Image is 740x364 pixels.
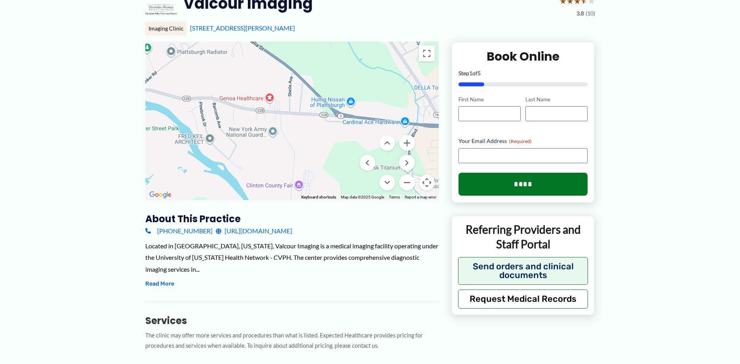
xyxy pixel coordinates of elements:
a: Open this area in Google Maps (opens a new window) [147,190,173,200]
a: [URL][DOMAIN_NAME] [216,225,292,237]
button: Send orders and clinical documents [458,257,588,285]
button: Zoom out [399,175,415,191]
span: 5 [477,70,481,76]
p: The clinic may offer more services and procedures than what is listed. Expected Healthcare provid... [145,330,439,352]
button: Zoom in [399,135,415,151]
a: [PHONE_NUMBER] [145,225,213,237]
a: Report a map error [405,195,436,199]
span: 1 [469,70,472,76]
button: Move down [379,175,395,191]
span: (10) [586,8,595,19]
button: Keyboard shortcuts [301,194,336,200]
label: Your Email Address [458,137,588,145]
h2: Book Online [458,49,588,64]
button: Read More [145,279,174,289]
h3: Services [145,314,439,327]
span: (Required) [509,138,532,144]
p: Step of [458,71,588,76]
button: Move left [360,155,375,171]
button: Toggle fullscreen view [419,46,435,61]
span: Map data ©2025 Google [341,195,384,199]
button: Request Medical Records [458,290,588,309]
a: Terms (opens in new tab) [389,195,400,199]
h3: About this practice [145,213,439,225]
button: Move right [399,155,415,171]
button: Map camera controls [419,175,435,191]
label: First Name [458,96,521,103]
img: Google [147,190,173,200]
button: Move up [379,135,395,151]
a: [STREET_ADDRESS][PERSON_NAME] [190,24,295,32]
span: 3.8 [576,8,584,19]
div: Imaging Clinic [145,22,187,35]
div: Located in [GEOGRAPHIC_DATA], [US_STATE], Valcour Imaging is a medical imaging facility operating... [145,240,439,275]
label: Last Name [525,96,588,103]
p: Referring Providers and Staff Portal [458,222,588,251]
